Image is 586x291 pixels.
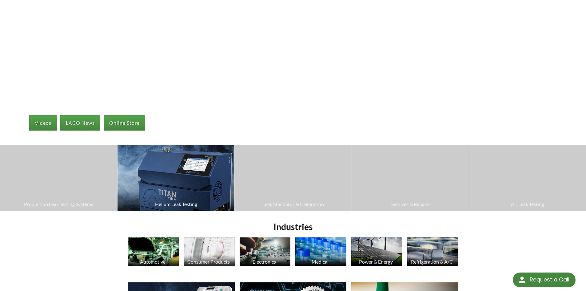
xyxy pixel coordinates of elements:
h2: Industries [126,221,461,232]
img: Consumer Products image [184,237,235,266]
span: Services & Repairs [355,200,466,208]
div: Power & Energy [350,259,402,265]
a: Videos [29,115,57,131]
img: Medicine Bottle image [295,237,346,266]
a: Power & Energy Solar Panels image [351,237,402,268]
div: Consumer Products [183,259,234,265]
a: Medical Medicine Bottle image [295,237,346,268]
div: Medical [294,259,346,265]
a: Services & Repairs [352,145,469,211]
a: Consumer Products Consumer Products image [184,237,235,268]
span: Air Leak Testing [472,200,583,208]
img: Automotive Industry image [128,237,179,266]
img: TITAN VERSA Leak Detector image [118,145,234,211]
a: Electronics Electronics image [240,237,291,268]
img: round button [517,275,527,285]
a: Leak Standards & Calibration [235,145,352,211]
span: Production Leak Testing Systems [3,200,114,208]
div: Request a Call [513,273,576,287]
a: Online Store [104,115,145,131]
div: Automotive [127,259,178,265]
a: Automotive Automotive Industry image [128,237,179,268]
a: LACO News [60,115,100,131]
div: Refrigeration & A/C [406,259,458,265]
span: Helium Leak Testing [121,200,231,208]
span: Leak Standards & Calibration [238,200,349,208]
a: Refrigeration & A/C HVAC Products image [407,237,458,268]
img: Solar Panels image [351,237,402,266]
a: Helium Leak Testing [118,145,234,211]
img: HVAC Products image [407,237,458,266]
img: Electronics image [240,237,291,266]
div: Electronics [239,259,290,265]
a: Air Leak Testing [469,145,586,211]
div: Request a Call [530,273,569,287]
